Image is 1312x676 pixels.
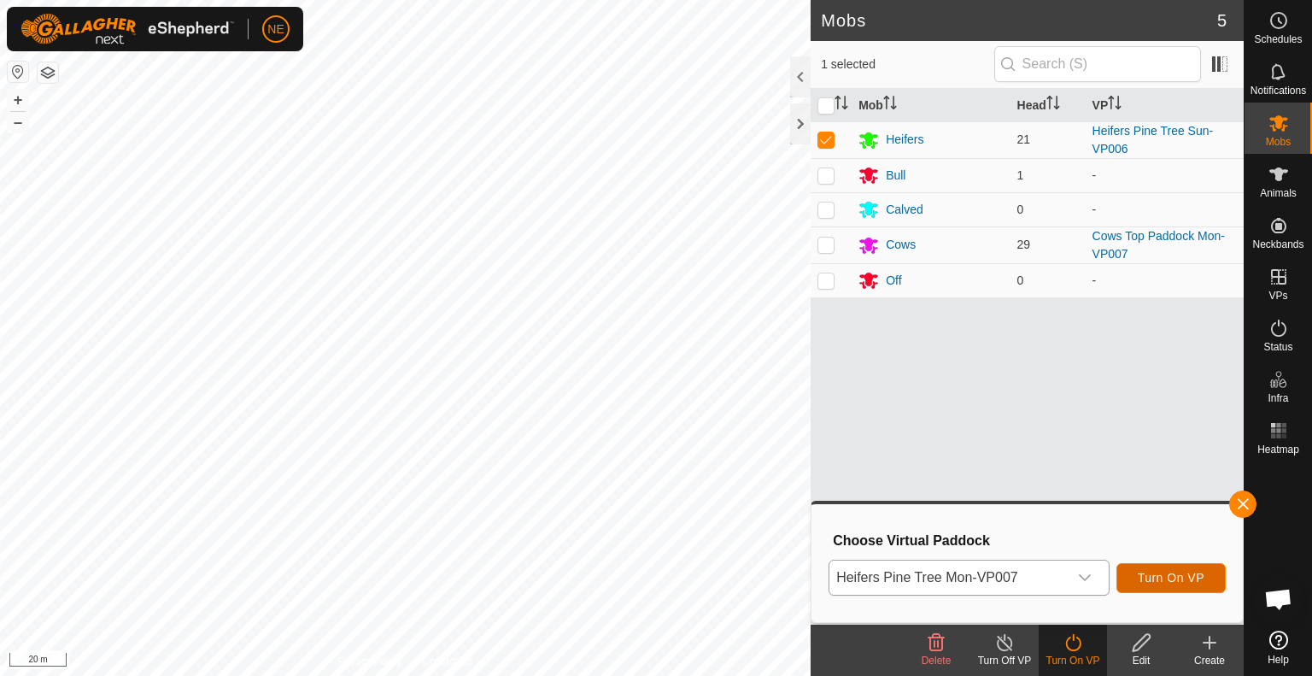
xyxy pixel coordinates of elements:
[922,655,952,667] span: Delete
[852,89,1010,122] th: Mob
[1266,137,1291,147] span: Mobs
[1017,168,1024,182] span: 1
[1253,573,1304,625] div: Open chat
[833,532,1226,549] h3: Choose Virtual Paddock
[886,236,916,254] div: Cows
[1245,624,1312,672] a: Help
[1263,342,1292,352] span: Status
[883,98,897,112] p-sorticon: Activate to sort
[1257,444,1299,455] span: Heatmap
[8,112,28,132] button: –
[1086,263,1244,297] td: -
[1116,563,1226,593] button: Turn On VP
[829,561,1068,595] span: Heifers Pine Tree Mon-VP007
[1068,561,1102,595] div: dropdown trigger
[1086,192,1244,226] td: -
[8,90,28,110] button: +
[1017,238,1031,251] span: 29
[1017,203,1024,216] span: 0
[1010,89,1086,122] th: Head
[1260,188,1297,198] span: Animals
[1250,85,1306,96] span: Notifications
[1092,124,1214,156] a: Heifers Pine Tree Sun-VP006
[1254,34,1302,44] span: Schedules
[1268,655,1289,665] span: Help
[1107,653,1175,668] div: Edit
[1086,89,1244,122] th: VP
[1039,653,1107,668] div: Turn On VP
[338,654,402,669] a: Privacy Policy
[38,62,58,83] button: Map Layers
[422,654,472,669] a: Contact Us
[1268,291,1287,301] span: VPs
[886,201,923,219] div: Calved
[821,10,1217,31] h2: Mobs
[821,56,993,73] span: 1 selected
[1086,158,1244,192] td: -
[1268,393,1288,403] span: Infra
[1252,239,1303,250] span: Neckbands
[1217,8,1227,33] span: 5
[886,131,923,149] div: Heifers
[1092,229,1225,261] a: Cows Top Paddock Mon-VP007
[1046,98,1060,112] p-sorticon: Activate to sort
[1108,98,1122,112] p-sorticon: Activate to sort
[1175,653,1244,668] div: Create
[1138,571,1204,585] span: Turn On VP
[8,62,28,82] button: Reset Map
[886,272,901,290] div: Off
[1017,273,1024,287] span: 0
[835,98,848,112] p-sorticon: Activate to sort
[267,21,284,38] span: NE
[994,46,1201,82] input: Search (S)
[20,14,234,44] img: Gallagher Logo
[886,167,905,185] div: Bull
[1017,132,1031,146] span: 21
[970,653,1039,668] div: Turn Off VP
